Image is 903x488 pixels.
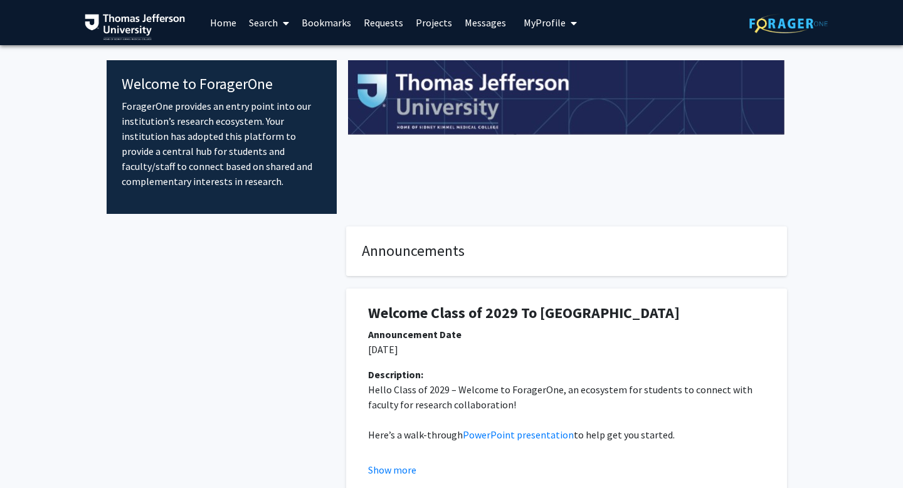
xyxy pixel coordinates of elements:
p: Hello Class of 2029 – Welcome to ForagerOne, an ecosystem for students to connect with faculty fo... [368,382,765,412]
a: Projects [409,1,458,45]
img: Thomas Jefferson University Logo [85,14,185,40]
a: Requests [357,1,409,45]
a: Search [243,1,295,45]
p: ForagerOne provides an entry point into our institution’s research ecosystem. Your institution ha... [122,98,322,189]
h4: Welcome to ForagerOne [122,75,322,93]
h1: Welcome Class of 2029 To [GEOGRAPHIC_DATA] [368,304,765,322]
img: Cover Image [348,60,785,135]
img: ForagerOne Logo [749,14,828,33]
h4: Announcements [362,242,771,260]
div: Description: [368,367,765,382]
a: Bookmarks [295,1,357,45]
span: My Profile [524,16,566,29]
a: Messages [458,1,512,45]
a: Home [204,1,243,45]
a: PowerPoint presentation [463,428,574,441]
p: Here’s a walk-through to help get you started. [368,427,765,442]
div: Announcement Date [368,327,765,342]
button: Show more [368,462,416,477]
p: [DATE] [368,342,765,357]
iframe: Chat [9,432,53,479]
